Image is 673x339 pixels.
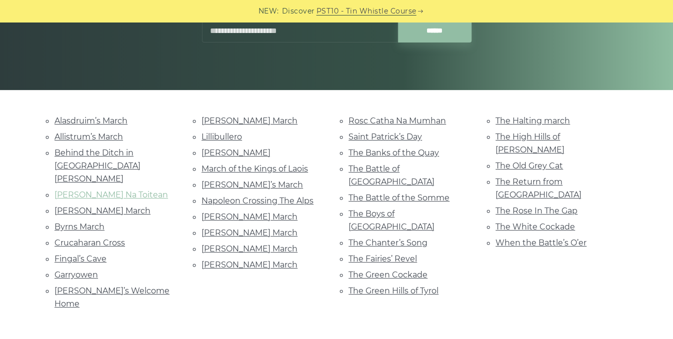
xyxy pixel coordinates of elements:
a: [PERSON_NAME] March [201,116,297,125]
a: The Banks of the Quay [348,148,439,157]
a: [PERSON_NAME] March [201,244,297,253]
a: The White Cockade [495,222,575,231]
a: Lillibullero [201,132,242,141]
a: Saint Patrick’s Day [348,132,422,141]
a: [PERSON_NAME] March [201,212,297,221]
a: [PERSON_NAME]’s March [201,180,303,189]
a: [PERSON_NAME] March [201,228,297,237]
a: Alasdruim’s March [54,116,127,125]
a: [PERSON_NAME]’s Welcome Home [54,286,169,308]
a: Napoleon Crossing The Alps [201,196,313,205]
a: Garryowen [54,270,98,279]
a: The Old Grey Cat [495,161,563,170]
a: The Battle of the Somme [348,193,449,202]
a: The Green Hills of Tyrol [348,286,438,295]
a: PST10 - Tin Whistle Course [316,5,416,17]
a: Behind the Ditch in [GEOGRAPHIC_DATA] [PERSON_NAME] [54,148,140,183]
a: [PERSON_NAME] Na Toitean [54,190,168,199]
a: Crucaharan Cross [54,238,125,247]
a: The Return from [GEOGRAPHIC_DATA] [495,177,581,199]
a: March of the Kings of Laois [201,164,308,173]
a: The Battle of [GEOGRAPHIC_DATA] [348,164,434,186]
a: The Boys of [GEOGRAPHIC_DATA] [348,209,434,231]
a: Fingal’s Cave [54,254,106,263]
a: Rosc Catha Na Mumhan [348,116,446,125]
a: The Rose In The Gap [495,206,577,215]
a: Allistrum’s March [54,132,123,141]
a: The High Hills of [PERSON_NAME] [495,132,564,154]
a: [PERSON_NAME] [201,148,270,157]
a: The Green Cockade [348,270,427,279]
a: Byrns March [54,222,104,231]
span: NEW: [258,5,279,17]
a: [PERSON_NAME] March [201,260,297,269]
a: The Fairies’ Revel [348,254,417,263]
a: When the Battle’s O’er [495,238,586,247]
a: The Halting march [495,116,570,125]
a: [PERSON_NAME] March [54,206,150,215]
a: The Chanter’s Song [348,238,427,247]
span: Discover [282,5,315,17]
